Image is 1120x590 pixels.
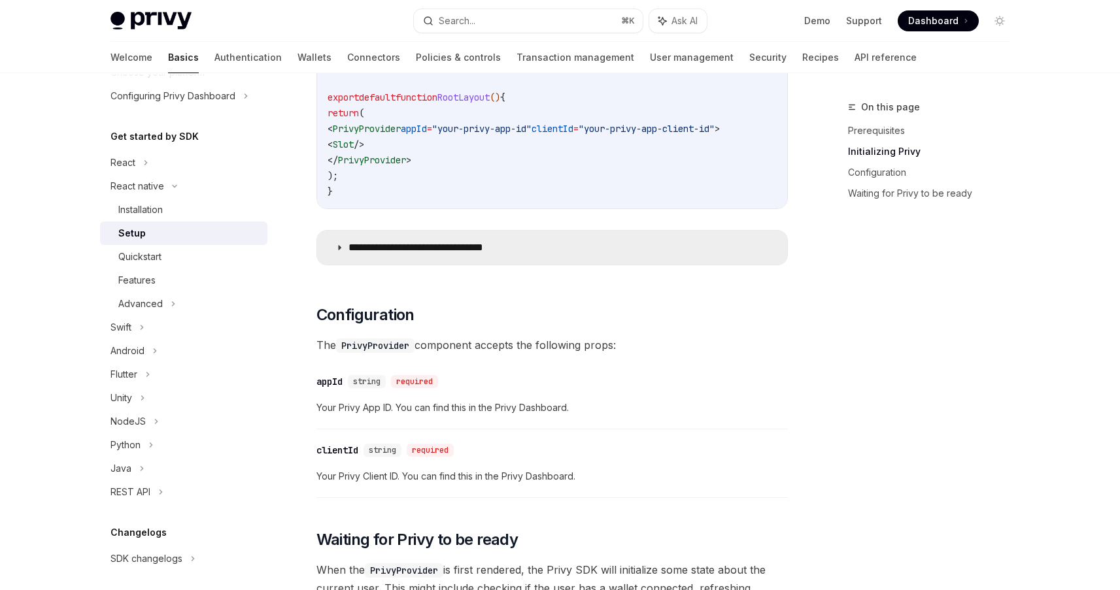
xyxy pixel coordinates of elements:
span: > [715,123,720,135]
span: string [353,376,381,387]
a: Setup [100,221,267,245]
div: Advanced [118,296,163,312]
div: Flutter [110,367,137,382]
h5: Get started by SDK [110,129,199,144]
span: = [427,123,432,135]
span: Configuration [316,304,415,325]
a: Initializing Privy [848,141,1021,162]
div: Python [110,437,141,453]
a: Support [846,14,882,27]
a: Security [749,42,787,73]
a: Prerequisites [848,120,1021,141]
code: PrivyProvider [336,338,415,353]
span: Dashboard [908,14,959,27]
div: Features [118,272,156,288]
span: { [500,91,505,103]
span: Ask AI [671,14,698,27]
a: Quickstart [100,245,267,269]
span: On this page [861,99,920,115]
div: appId [316,375,343,388]
a: Features [100,269,267,292]
span: Your Privy App ID. You can find this in the Privy Dashboard. [316,400,788,416]
div: NodeJS [110,414,146,429]
span: Slot [333,139,354,150]
span: return [328,107,359,119]
span: RootLayout [437,91,490,103]
span: string [369,445,396,455]
span: appId [401,123,427,135]
div: REST API [110,484,150,500]
span: ( [359,107,364,119]
a: Basics [168,42,199,73]
span: export [328,91,359,103]
div: Java [110,461,131,476]
div: Installation [118,202,163,218]
span: function [396,91,437,103]
a: Demo [804,14,830,27]
a: API reference [855,42,917,73]
span: "your-privy-app-client-id" [579,123,715,135]
a: Policies & controls [416,42,501,73]
div: React native [110,178,164,194]
div: Swift [110,320,131,335]
a: Configuration [848,162,1021,183]
a: Dashboard [898,10,979,31]
div: React [110,155,135,171]
div: Android [110,343,144,359]
span: default [359,91,396,103]
span: > [406,154,411,166]
div: required [407,444,454,457]
div: Configuring Privy Dashboard [110,88,235,104]
div: Quickstart [118,249,161,265]
span: PrivyProvider [333,123,401,135]
a: Authentication [214,42,282,73]
a: Welcome [110,42,152,73]
div: Unity [110,390,132,406]
span: < [328,139,333,150]
span: } [328,186,333,197]
a: Transaction management [517,42,634,73]
span: /> [354,139,364,150]
span: clientId [532,123,573,135]
button: Search...⌘K [414,9,643,33]
span: Waiting for Privy to be ready [316,529,518,550]
span: </ [328,154,338,166]
a: Wallets [297,42,331,73]
img: light logo [110,12,192,30]
code: PrivyProvider [365,563,443,578]
span: "your-privy-app-id" [432,123,532,135]
span: < [328,123,333,135]
a: Installation [100,198,267,221]
a: Recipes [802,42,839,73]
div: SDK changelogs [110,551,182,566]
a: User management [650,42,734,73]
button: Ask AI [649,9,707,33]
h5: Changelogs [110,525,167,540]
span: PrivyProvider [338,154,406,166]
span: The component accepts the following props: [316,336,788,354]
div: clientId [316,444,358,457]
span: ⌘ K [621,16,635,26]
span: () [490,91,500,103]
span: Your Privy Client ID. You can find this in the Privy Dashboard. [316,468,788,484]
div: Setup [118,225,146,241]
span: = [573,123,579,135]
a: Connectors [347,42,400,73]
button: Toggle dark mode [989,10,1010,31]
div: Search... [439,13,475,29]
div: required [391,375,438,388]
a: Waiting for Privy to be ready [848,183,1021,204]
span: ); [328,170,338,182]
